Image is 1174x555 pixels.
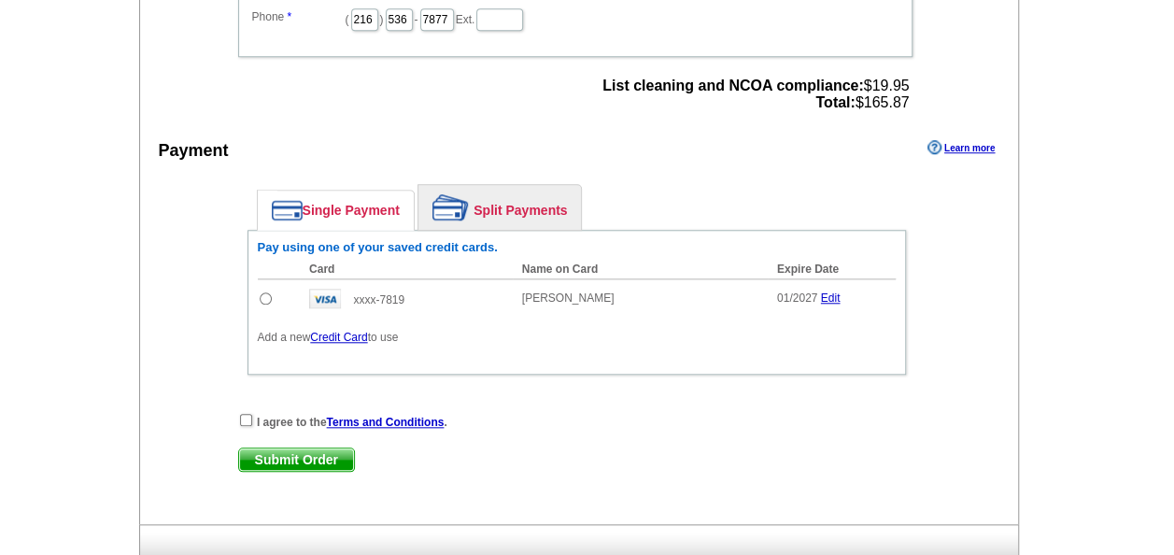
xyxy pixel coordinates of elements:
[432,194,469,221] img: split-payment.png
[418,185,581,230] a: Split Payments
[272,200,303,221] img: single-payment.png
[327,416,445,429] a: Terms and Conditions
[258,240,896,255] h6: Pay using one of your saved credit cards.
[513,260,768,279] th: Name on Card
[309,289,341,308] img: visa.gif
[602,78,863,93] strong: List cleaning and NCOA compliance:
[300,260,513,279] th: Card
[310,331,367,344] a: Credit Card
[239,448,354,471] span: Submit Order
[602,78,909,111] span: $19.95 $165.87
[258,329,896,346] p: Add a new to use
[821,292,841,305] a: Edit
[159,138,229,164] div: Payment
[927,140,995,155] a: Learn more
[258,191,414,230] a: Single Payment
[768,260,896,279] th: Expire Date
[252,8,346,25] label: Phone
[353,293,404,306] span: xxxx-7819
[777,292,817,305] span: 01/2027
[248,4,903,33] dd: ( ) - Ext.
[257,416,447,429] strong: I agree to the .
[522,292,615,305] span: [PERSON_NAME]
[815,94,855,110] strong: Total:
